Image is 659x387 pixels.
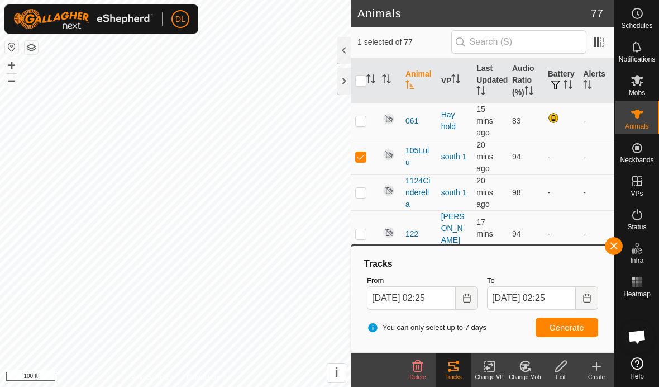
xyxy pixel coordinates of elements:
span: DL [175,13,185,25]
span: 94 [512,229,521,238]
p-sorticon: Activate to sort [451,76,460,85]
td: - [579,174,614,210]
td: - [579,139,614,174]
button: + [5,59,18,72]
div: Create [579,373,614,381]
span: Status [627,224,646,230]
a: Privacy Policy [131,372,173,383]
input: Search (S) [451,30,586,54]
p-sorticon: Activate to sort [583,82,592,91]
th: Last Updated [472,58,508,103]
th: VP [437,58,472,103]
span: Help [630,373,644,380]
th: Battery [543,58,579,103]
img: returning off [382,184,395,197]
span: 14 Oct 2025 at 2:05 am [476,140,493,173]
div: Tracks [362,257,603,271]
span: Infra [630,257,643,264]
td: - [579,103,614,139]
span: Animals [625,123,649,130]
p-sorticon: Activate to sort [564,82,572,91]
span: Notifications [619,56,655,63]
span: 14 Oct 2025 at 2:05 am [476,176,493,209]
span: Mobs [629,89,645,96]
span: Schedules [621,22,652,29]
th: Audio Ratio (%) [508,58,543,103]
span: 14 Oct 2025 at 2:08 am [476,218,493,250]
span: 14 Oct 2025 at 2:10 am [476,105,493,137]
button: i [327,364,346,382]
span: 122 [405,228,418,240]
span: 83 [512,116,521,125]
div: Open chat [620,320,654,353]
span: 061 [405,115,418,127]
img: returning off [382,226,395,239]
p-sorticon: Activate to sort [476,88,485,97]
div: Change Mob [507,373,543,381]
span: You can only select up to 7 days [367,322,486,333]
img: returning off [382,148,395,162]
span: 98 [512,188,521,197]
span: i [335,365,338,380]
h2: Animals [357,7,591,20]
button: Choose Date [576,286,598,310]
span: VPs [631,190,643,197]
td: - [543,139,579,174]
p-sorticon: Activate to sort [382,76,391,85]
button: Reset Map [5,40,18,54]
span: 1 selected of 77 [357,36,451,48]
button: Choose Date [456,286,478,310]
div: Change VP [471,373,507,381]
span: 105Lulu [405,145,432,168]
td: - [543,174,579,210]
td: - [543,210,579,258]
span: 77 [591,5,603,22]
span: Delete [410,374,426,380]
a: Contact Us [187,372,219,383]
a: south 1 [441,188,467,197]
img: returning off [382,112,395,126]
span: Neckbands [620,157,653,163]
a: [PERSON_NAME] 8.1 [441,212,465,256]
th: Alerts [579,58,614,103]
a: Help [615,353,659,384]
label: From [367,275,478,286]
div: Tracks [436,373,471,381]
button: Map Layers [25,41,38,54]
span: 1124Cinderella [405,175,432,210]
a: Hay hold [441,110,456,131]
p-sorticon: Activate to sort [405,82,414,91]
div: Edit [543,373,579,381]
button: – [5,73,18,87]
td: - [579,210,614,258]
img: Gallagher Logo [13,9,153,29]
a: south 1 [441,152,467,161]
p-sorticon: Activate to sort [366,76,375,85]
span: 94 [512,152,521,161]
p-sorticon: Activate to sort [524,88,533,97]
button: Generate [536,318,598,337]
span: Generate [550,323,584,332]
span: Heatmap [623,291,651,298]
th: Animal [401,58,437,103]
label: To [487,275,598,286]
